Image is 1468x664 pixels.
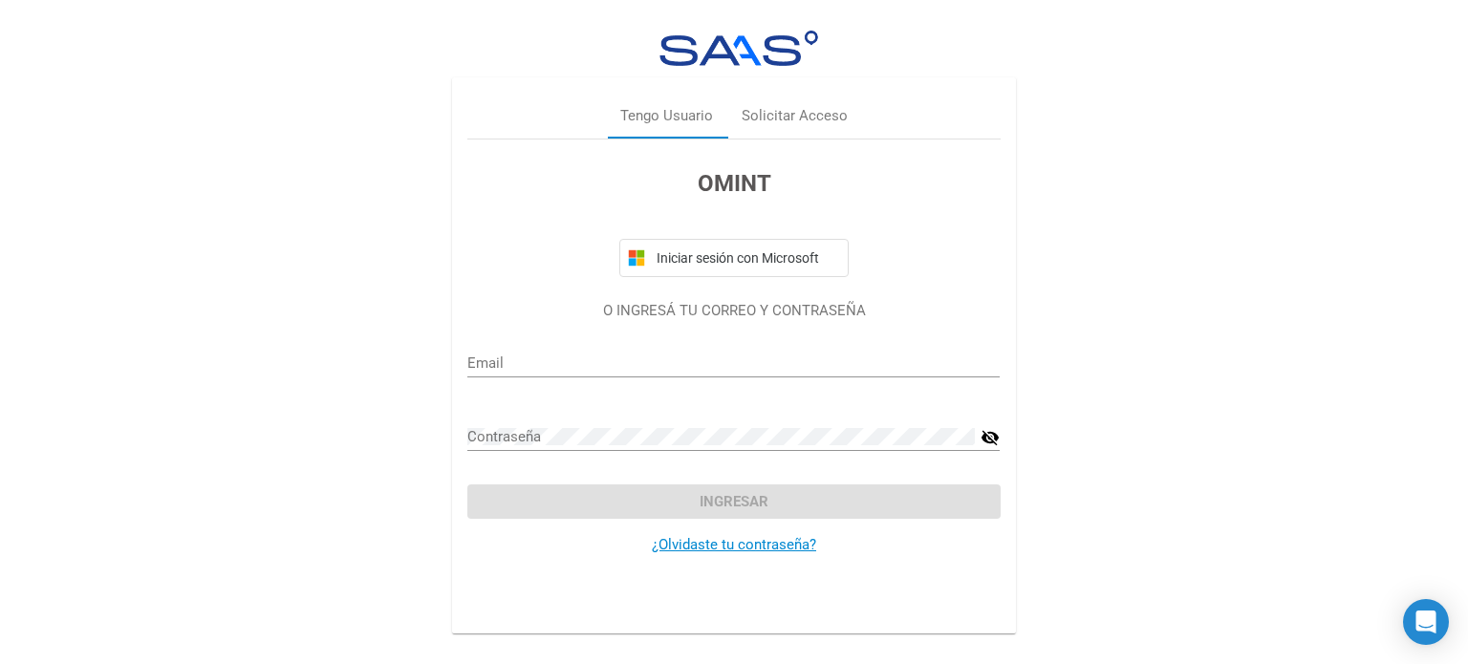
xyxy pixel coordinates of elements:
div: Open Intercom Messenger [1403,599,1449,645]
span: Iniciar sesión con Microsoft [653,250,840,266]
mat-icon: visibility_off [981,426,1000,449]
button: Ingresar [467,484,1000,519]
span: Ingresar [700,493,768,510]
div: Tengo Usuario [620,105,713,127]
p: O INGRESÁ TU CORREO Y CONTRASEÑA [467,300,1000,322]
a: ¿Olvidaste tu contraseña? [652,536,816,553]
div: Solicitar Acceso [742,105,848,127]
button: Iniciar sesión con Microsoft [619,239,849,277]
h3: OMINT [467,166,1000,201]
